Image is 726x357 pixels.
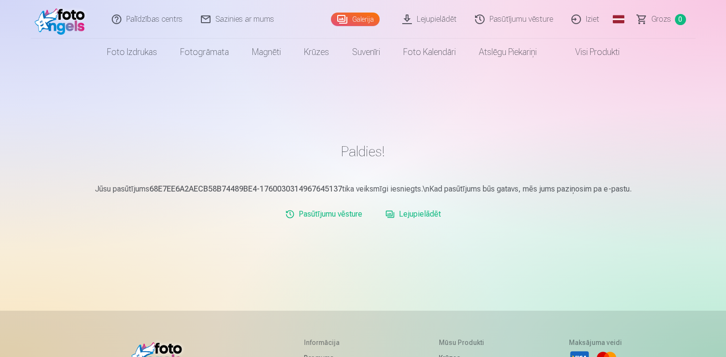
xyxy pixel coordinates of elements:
[82,143,645,160] h1: Paldies!
[467,39,548,66] a: Atslēgu piekariņi
[281,205,366,224] a: Pasūtījumu vēsture
[240,39,292,66] a: Magnēti
[675,14,686,25] span: 0
[95,39,169,66] a: Foto izdrukas
[392,39,467,66] a: Foto kalendāri
[569,338,622,347] h5: Maksājuma veidi
[341,39,392,66] a: Suvenīri
[169,39,240,66] a: Fotogrāmata
[292,39,341,66] a: Krūzes
[439,338,489,347] h5: Mūsu produkti
[651,14,671,25] span: Grozs
[35,4,90,35] img: /fa1
[304,338,360,347] h5: Informācija
[548,39,631,66] a: Visi produkti
[149,184,342,193] b: 68E7EE6A2AECB58B74489BE4-1760030314967645137
[331,13,380,26] a: Galerija
[82,183,645,195] p: Jūsu pasūtījums tika veiksmīgi iesniegts.\nKad pasūtījums būs gatavs, mēs jums paziņosim pa e-pastu.
[382,205,445,224] a: Lejupielādēt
